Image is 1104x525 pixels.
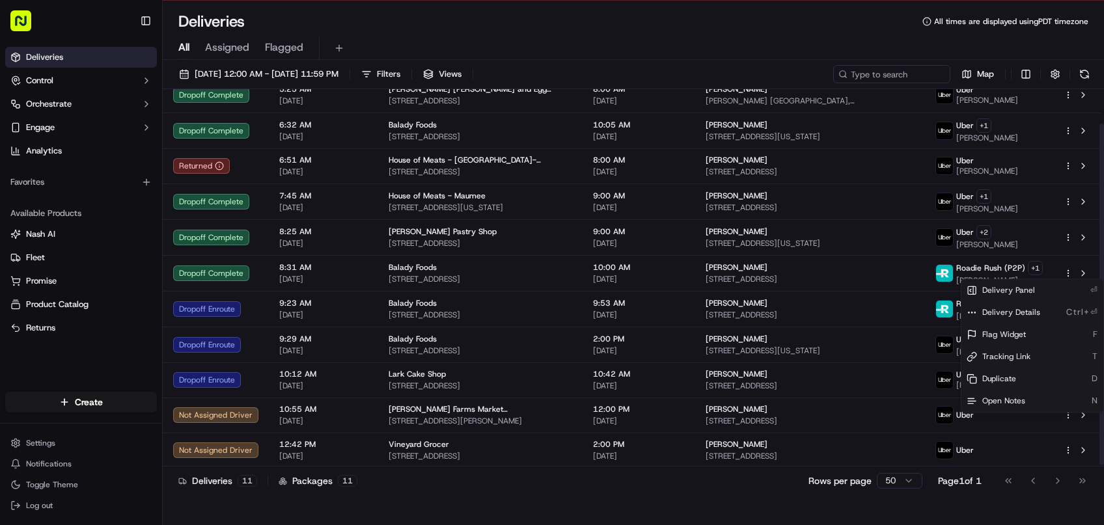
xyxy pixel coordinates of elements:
span: N [1092,395,1098,407]
span: Ctrl+⏎ [1066,306,1098,318]
span: Open Notes [982,396,1025,406]
span: Tracking Link [982,351,1030,362]
span: Delivery Panel [982,285,1035,295]
span: D [1092,373,1098,384]
span: Duplicate [982,373,1016,384]
span: F [1093,329,1098,340]
span: Flag Widget [982,329,1026,340]
span: ⏎ [1090,284,1098,296]
span: T [1092,351,1098,362]
span: Delivery Details [982,307,1040,317]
